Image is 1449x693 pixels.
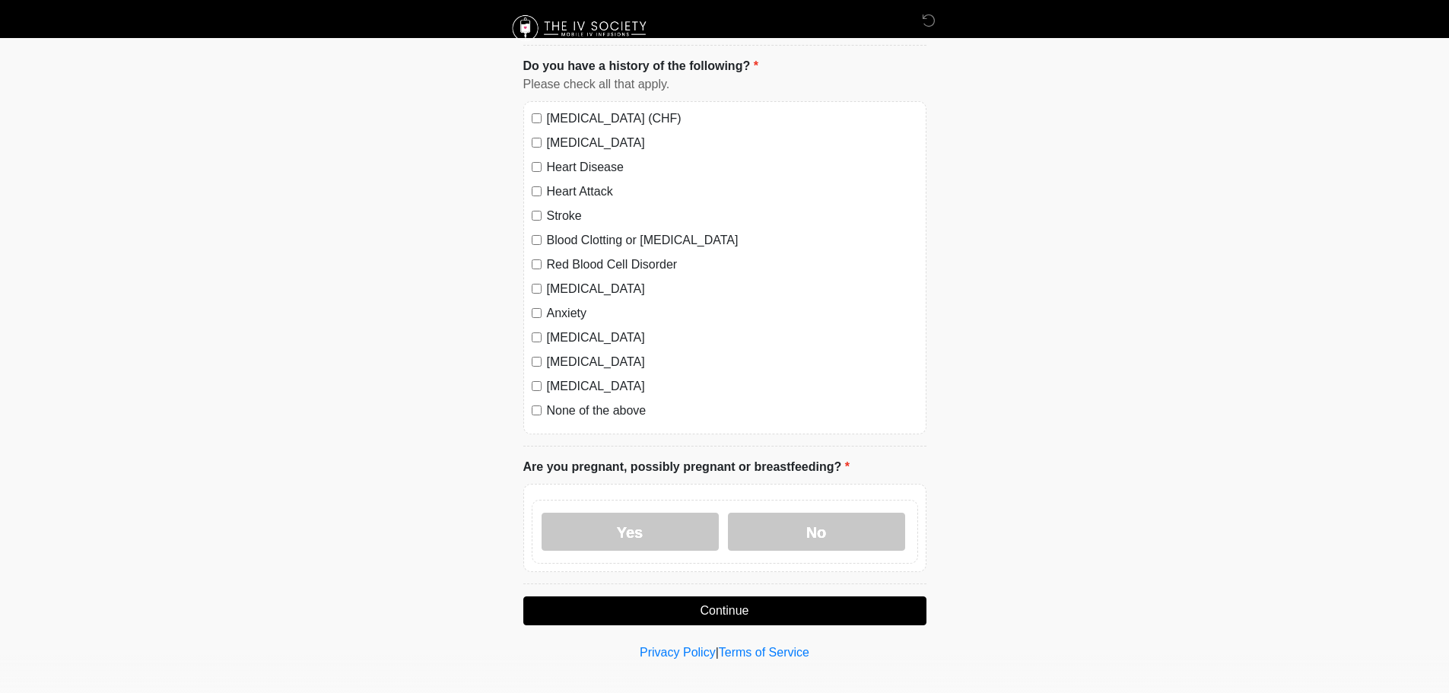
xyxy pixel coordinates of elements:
[532,235,542,245] input: Blood Clotting or [MEDICAL_DATA]
[532,284,542,294] input: [MEDICAL_DATA]
[547,110,918,128] label: [MEDICAL_DATA] (CHF)
[547,329,918,347] label: [MEDICAL_DATA]
[547,377,918,396] label: [MEDICAL_DATA]
[532,381,542,391] input: [MEDICAL_DATA]
[542,513,719,551] label: Yes
[547,231,918,250] label: Blood Clotting or [MEDICAL_DATA]
[532,308,542,318] input: Anxiety
[640,646,716,659] a: Privacy Policy
[532,186,542,196] input: Heart Attack
[532,332,542,342] input: [MEDICAL_DATA]
[532,162,542,172] input: Heart Disease
[508,11,653,46] img: The IV Society Logo
[532,405,542,415] input: None of the above
[523,57,758,75] label: Do you have a history of the following?
[547,304,918,323] label: Anxiety
[728,513,905,551] label: No
[547,353,918,371] label: [MEDICAL_DATA]
[547,207,918,225] label: Stroke
[532,138,542,148] input: [MEDICAL_DATA]
[532,113,542,123] input: [MEDICAL_DATA] (CHF)
[547,183,918,201] label: Heart Attack
[547,158,918,176] label: Heart Disease
[719,646,809,659] a: Terms of Service
[547,280,918,298] label: [MEDICAL_DATA]
[547,402,918,420] label: None of the above
[523,458,850,476] label: Are you pregnant, possibly pregnant or breastfeeding?
[523,596,926,625] button: Continue
[547,134,918,152] label: [MEDICAL_DATA]
[532,211,542,221] input: Stroke
[547,256,918,274] label: Red Blood Cell Disorder
[716,646,719,659] a: |
[532,357,542,367] input: [MEDICAL_DATA]
[532,259,542,269] input: Red Blood Cell Disorder
[523,75,926,94] div: Please check all that apply.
